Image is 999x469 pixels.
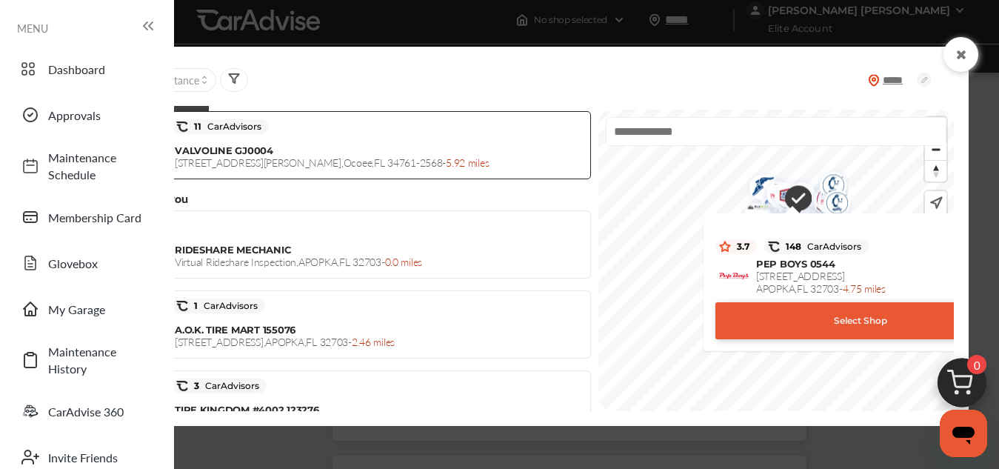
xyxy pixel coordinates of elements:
span: Glovebox [48,255,152,272]
span: Invite Friends [48,449,152,466]
a: Membership Card [13,198,159,236]
span: My Garage [48,301,152,318]
img: cart_icon.3d0951e8.svg [926,351,998,422]
span: MENU [17,22,48,34]
span: Membership Card [48,209,152,226]
span: Dashboard [48,61,152,78]
a: CarAdvise 360 [13,392,159,430]
span: Maintenance History [48,343,152,377]
a: Maintenance Schedule [13,142,159,190]
a: My Garage [13,290,159,328]
span: 0 [967,355,986,374]
a: Maintenance History [13,336,159,385]
iframe: Button to launch messaging window [940,410,987,457]
span: Maintenance Schedule [48,149,152,183]
a: Approvals [13,96,159,134]
a: Dashboard [13,50,159,88]
span: CarAdvise 360 [48,403,152,420]
span: Approvals [48,107,152,124]
a: Glovebox [13,244,159,282]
